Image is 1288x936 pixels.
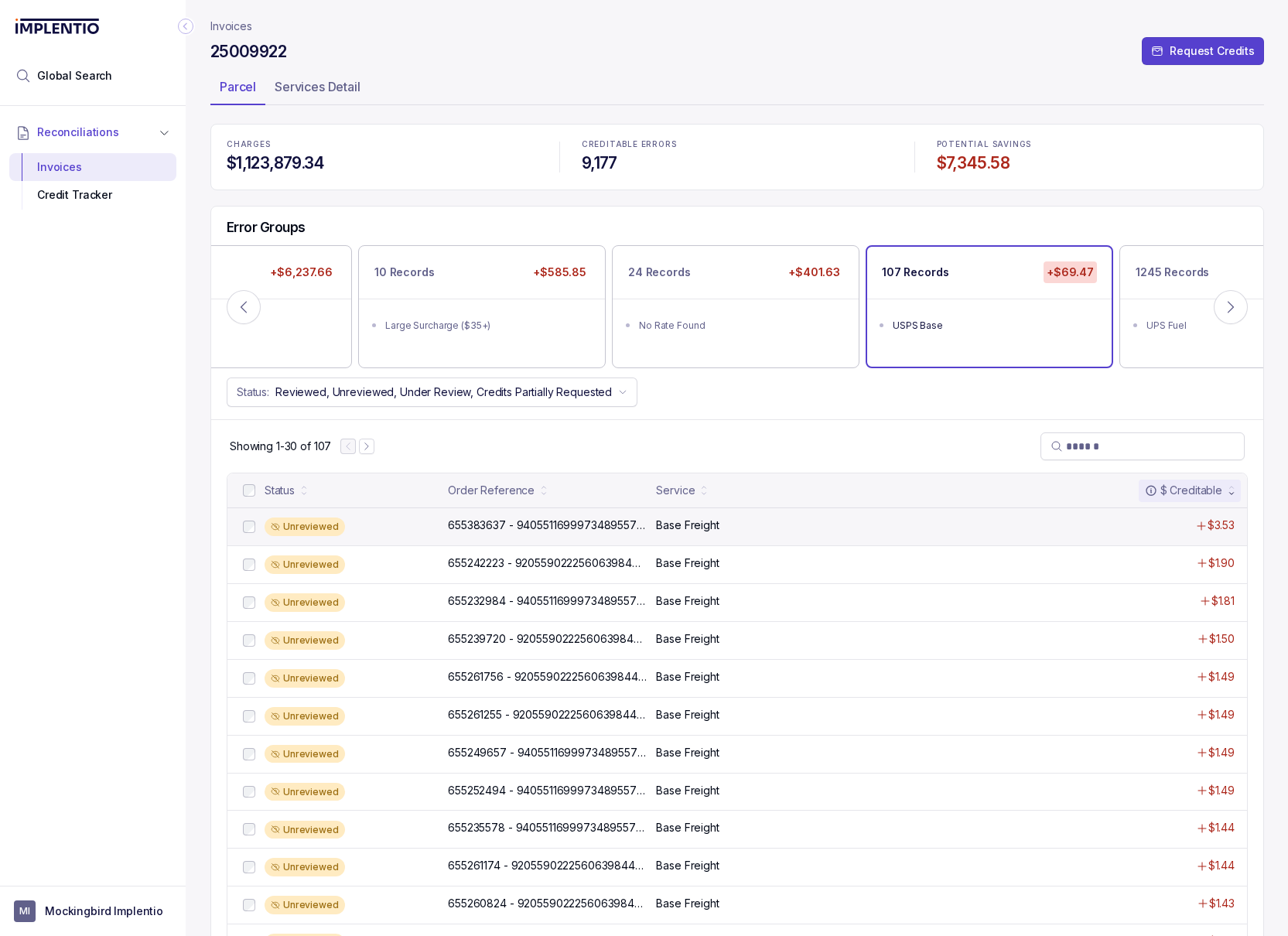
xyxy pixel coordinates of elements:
p: 655261756 - 9205590222560639844352_Support_row_5326 [448,669,647,685]
div: Unreviewed [265,745,345,763]
div: Unreviewed [265,821,345,839]
div: Credit Tracker [22,181,164,209]
div: Unreviewed [265,707,345,726]
p: $1.44 [1208,820,1235,835]
div: UPS Fuel [132,336,334,352]
input: checkbox-checkbox [243,748,255,760]
p: 655242223 - 9205590222560639844352_Support_row_5231 [448,555,647,571]
p: 655239720 - 9205590222560639844352_Support_row_5221 [448,631,647,647]
p: 655232984 - 9405511699973489557504_Support_row_5188 [448,593,647,609]
p: 107 Records [882,265,948,280]
p: CREDITABLE ERRORS [582,140,893,149]
p: Base Freight [656,858,719,873]
input: checkbox-checkbox [243,786,255,798]
p: $1.49 [1208,669,1235,685]
div: Order Reference [448,483,535,498]
p: 10 Records [374,265,435,280]
p: Base Freight [656,669,719,685]
input: checkbox-checkbox [243,634,255,647]
p: $1.81 [1211,593,1235,609]
li: Tab Services Detail [265,74,370,105]
p: 655383637 - 9405511699973489557504_Support_row_6018 [448,518,647,533]
input: checkbox-checkbox [243,672,255,685]
p: +$69.47 [1044,261,1097,283]
input: checkbox-checkbox [243,521,255,533]
div: Unreviewed [265,555,345,574]
div: Unreviewed [265,896,345,914]
p: Base Freight [656,555,719,571]
p: Mockingbird Implentio [45,904,163,919]
h4: $1,123,879.34 [227,152,538,174]
p: POTENTIAL SAVINGS [937,140,1248,149]
div: UPS Base [132,318,334,333]
p: $1.49 [1208,745,1235,760]
h4: 25009922 [210,41,286,63]
div: Service [656,483,695,498]
p: CHARGES [227,140,538,149]
p: Reviewed, Unreviewed, Under Review, Credits Partially Requested [275,384,612,400]
p: $1.44 [1208,858,1235,873]
a: Invoices [210,19,252,34]
p: $1.50 [1209,631,1235,647]
p: 1245 Records [1136,265,1209,280]
nav: breadcrumb [210,19,252,34]
div: Unreviewed [265,593,345,612]
span: Global Search [37,68,112,84]
div: Unreviewed [265,518,345,536]
p: Base Freight [656,820,719,835]
p: $3.53 [1208,518,1235,533]
ul: Tab Group [210,74,1264,105]
p: 655261255 - 9205590222560639844352_Support_row_5320 [448,707,647,722]
div: Reconciliations [9,150,176,213]
button: Reconciliations [9,115,176,149]
div: USPS Base [893,318,1095,333]
div: No Rate Found [639,318,842,333]
span: User initials [14,900,36,922]
div: Large Surcharge ($35+) [385,318,588,333]
li: Tab Parcel [210,74,265,105]
p: +$401.63 [785,261,843,283]
p: Showing 1-30 of 107 [230,439,331,454]
div: Invoices [22,153,164,181]
button: Next Page [359,439,374,454]
p: $1.49 [1208,707,1235,722]
input: checkbox-checkbox [243,596,255,609]
button: Status:Reviewed, Unreviewed, Under Review, Credits Partially Requested [227,377,637,407]
input: checkbox-checkbox [243,484,255,497]
p: Services Detail [275,77,360,96]
p: $1.90 [1208,555,1235,571]
p: Base Freight [656,593,719,609]
p: Parcel [220,77,256,96]
p: Base Freight [656,707,719,722]
div: Remaining page entries [230,439,331,454]
div: Status [265,483,295,498]
p: Base Freight [656,518,719,533]
div: Unreviewed [265,858,345,876]
button: User initialsMockingbird Implentio [14,900,172,922]
input: checkbox-checkbox [243,861,255,873]
p: Base Freight [656,745,719,760]
p: $1.43 [1209,896,1235,911]
p: Request Credits [1170,43,1255,59]
div: Unreviewed [265,631,345,650]
p: 655235578 - 9405511699973489557504_Support_row_5203 [448,820,647,835]
p: +$585.85 [530,261,589,283]
p: Base Freight [656,783,719,798]
input: checkbox-checkbox [243,710,255,722]
input: checkbox-checkbox [243,899,255,911]
div: Unreviewed [265,669,345,688]
p: Status: [237,384,269,400]
p: 655260824 - 9205590222560639844352_Support_row_5316 [448,896,647,911]
input: checkbox-checkbox [243,559,255,571]
div: Unreviewed [265,783,345,801]
p: 655261174 - 9205590222560639844352_Support_row_5318 [448,858,647,873]
input: checkbox-checkbox [243,823,255,835]
p: Base Freight [656,896,719,911]
span: Reconciliations [37,125,119,140]
p: +$6,237.66 [267,261,336,283]
p: 24 Records [628,265,691,280]
div: $ Creditable [1145,483,1222,498]
div: Collapse Icon [176,17,195,36]
button: Request Credits [1142,37,1264,65]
